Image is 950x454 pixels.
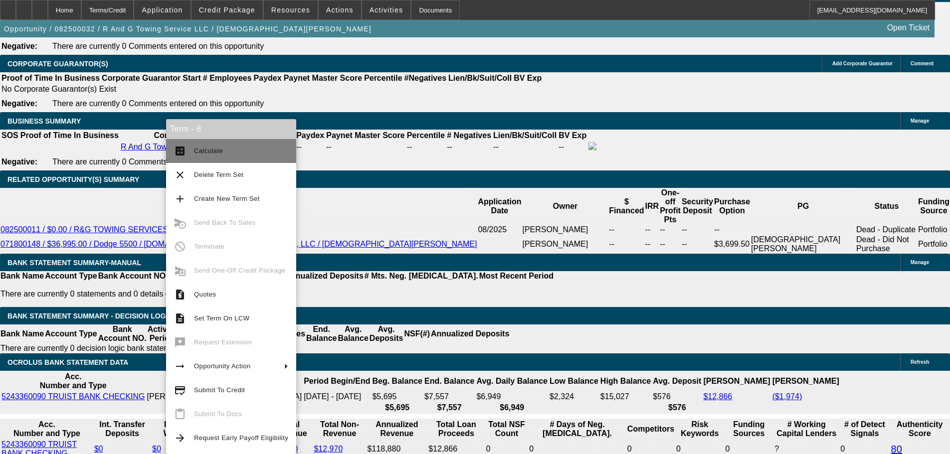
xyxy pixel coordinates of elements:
th: Sum of the Total NSF Count and Total Overdraft Fee Count from Ocrolus [486,420,528,439]
th: Bank Account NO. [98,324,147,343]
span: Opportunity Action [194,362,251,370]
b: BV Exp [514,74,542,82]
a: R And G Towing Service LLC [121,143,223,151]
span: BANK STATEMENT SUMMARY-MANUAL [7,259,141,267]
b: Percentile [364,74,402,82]
span: Quotes [194,291,216,298]
span: Refresh [911,359,929,365]
mat-icon: clear [174,169,186,181]
td: -- [681,235,714,254]
a: 5243360090 TRUIST BANK CHECKING [1,392,145,401]
th: Funding Sources [725,420,773,439]
span: Request Early Payoff Eligibility [194,434,288,442]
span: Bank Statement Summary - Decision Logic [7,312,173,320]
th: One-off Profit Pts [659,188,681,225]
span: Manage [911,260,929,265]
span: Credit Package [199,6,255,14]
div: -- [326,143,404,151]
td: [PERSON_NAME][DEMOGRAPHIC_DATA] [147,392,303,402]
td: $6,949 [476,392,548,402]
b: Lien/Bk/Suit/Coll [493,131,557,140]
div: -- [447,143,491,151]
mat-icon: calculate [174,145,186,157]
td: [PERSON_NAME] [522,235,608,254]
th: High Balance [600,372,651,391]
td: [DATE] - [DATE] [303,392,371,402]
span: Application [142,6,183,14]
td: -- [645,225,660,235]
th: Application Date [477,188,522,225]
mat-icon: arrow_forward [174,432,186,444]
mat-icon: credit_score [174,384,186,396]
th: NSF(#) [403,324,430,343]
th: $576 [652,403,702,413]
b: Paydex [254,74,282,82]
td: 08/2025 [477,225,522,235]
b: Paynet Master Score [284,74,362,82]
span: CORPORATE GUARANTOR(S) [7,60,108,68]
div: $118,880 [368,445,427,454]
th: End. Balance [306,324,337,343]
span: Actions [326,6,354,14]
th: $ Financed [608,188,644,225]
th: Low Balance [549,372,599,391]
td: $15,027 [600,392,651,402]
th: Int. Transfer Deposits [94,420,151,439]
td: Portfolio [918,235,950,254]
th: Beg. Balance [372,372,422,391]
td: $3,699.50 [714,235,751,254]
th: $6,949 [476,403,548,413]
b: BV Exp [559,131,586,140]
span: There are currently 0 Comments entered on this opportunity [52,157,264,166]
div: -- [407,143,445,151]
th: Acc. Holder Name [147,372,303,391]
span: RELATED OPPORTUNITY(S) SUMMARY [7,175,139,183]
th: # Days of Neg. [MEDICAL_DATA]. [529,420,626,439]
td: -- [681,225,714,235]
mat-icon: arrow_right_alt [174,360,186,372]
div: Term - 8 [166,119,296,139]
th: Authenticity Score [891,420,949,439]
b: Negative: [1,99,37,108]
td: -- [493,142,557,152]
th: Annualized Deposits [430,324,510,343]
td: $7,557 [424,392,475,402]
td: $5,695 [372,392,422,402]
span: BUSINESS SUMMARY [7,117,81,125]
td: -- [659,235,681,254]
td: [PERSON_NAME] [522,225,608,235]
th: Avg. Daily Balance [476,372,548,391]
span: Delete Term Set [194,171,243,178]
th: Account Type [44,324,98,343]
a: 082500011 / $0.00 / R&G TOWING SERVICES LLC [0,225,185,234]
th: [PERSON_NAME] [703,372,770,391]
th: Most Recent Period [479,271,554,281]
a: Open Ticket [883,19,934,36]
th: Security Deposit [681,188,714,225]
span: Refresh to pull Number of Working Capital Lenders [774,445,779,453]
th: $7,557 [424,403,475,413]
span: Calculate [194,147,223,154]
b: # Negatives [447,131,491,140]
button: Actions [319,0,361,19]
th: Avg. Deposits [369,324,404,343]
td: -- [608,235,644,254]
td: No Corporate Guarantor(s) Exist [1,84,546,94]
td: Dead - Did Not Purchase [856,235,918,254]
a: $0 [152,445,161,453]
th: Period Begin/End [303,372,371,391]
th: Avg. Deposit [652,372,702,391]
th: Avg. Balance [337,324,369,343]
b: #Negatives [404,74,447,82]
td: Portfolio [918,225,950,235]
td: $2,324 [549,392,599,402]
th: Acc. Number and Type [1,420,93,439]
th: Acc. Number and Type [1,372,146,391]
mat-icon: request_quote [174,289,186,301]
td: -- [645,235,660,254]
span: Manage [911,118,929,124]
span: Opportunity / 082500032 / R And G Towing Service LLC / [DEMOGRAPHIC_DATA][PERSON_NAME] [4,25,372,33]
b: # Employees [203,74,252,82]
th: PG [751,188,856,225]
th: Purchase Option [714,188,751,225]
